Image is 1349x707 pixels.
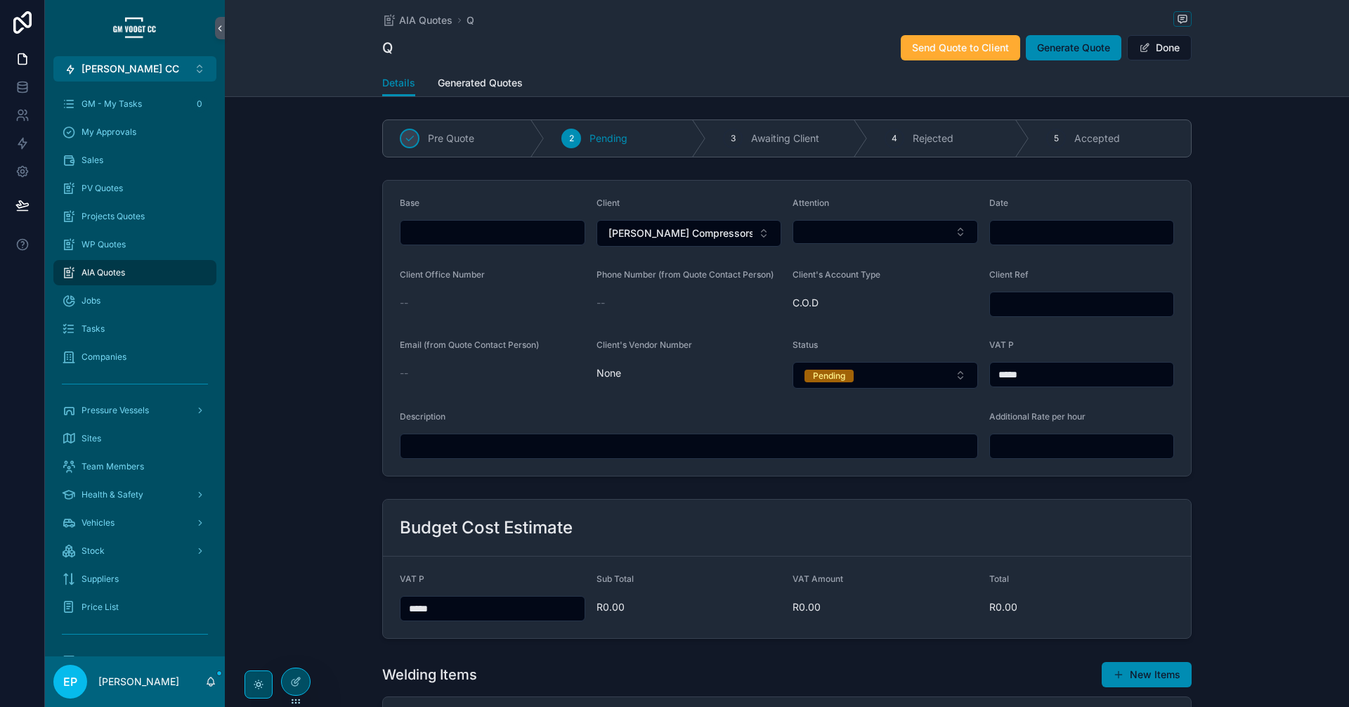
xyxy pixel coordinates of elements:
span: Jobs [82,295,100,306]
a: Sales [53,148,216,173]
a: Stock [53,538,216,564]
button: Generate Quote [1026,35,1121,60]
span: Tasks [82,323,105,335]
span: 2 [569,133,574,144]
span: Attention [793,197,829,208]
span: Awaiting Client [751,131,819,145]
a: Q [467,13,474,27]
span: Companies [82,351,126,363]
a: My Approvals [53,119,216,145]
button: Select Button [793,362,978,389]
a: GM - My Tasks0 [53,91,216,117]
span: Send Quote to Client [912,41,1009,55]
a: Projects Quotes [53,204,216,229]
span: Additional Rate per hour [989,411,1086,422]
span: GM - My Tasks [82,98,142,110]
a: PV Quotes [53,176,216,201]
div: Pending [813,370,845,382]
span: Pressure Vessels [82,405,149,416]
span: WP Quotes [82,239,126,250]
span: Health & Safety [82,489,143,500]
button: Select Button [793,220,978,244]
span: Vehicles [82,517,115,528]
span: Client [597,197,620,208]
span: Projects Quotes [82,211,145,222]
span: AIA Quotes [399,13,452,27]
span: 4 [892,133,897,144]
span: Total [989,573,1009,584]
span: Email (from Quote Contact Person) [400,339,539,350]
a: Suppliers [53,566,216,592]
span: [PERSON_NAME] Compressors [608,226,753,240]
a: Tracking [53,648,216,673]
div: scrollable content [45,82,225,656]
span: [PERSON_NAME] CC [82,62,179,76]
span: -- [597,296,605,310]
span: Rejected [913,131,953,145]
a: Generated Quotes [438,70,523,98]
span: Generate Quote [1037,41,1110,55]
div: 0 [191,96,208,112]
span: Stock [82,545,105,557]
span: Client's Account Type [793,269,880,280]
span: Sales [82,155,103,166]
span: None [597,366,782,380]
span: Status [793,339,818,350]
span: -- [400,296,408,310]
span: Price List [82,602,119,613]
a: Jobs [53,288,216,313]
span: Tracking [82,655,117,666]
span: Team Members [82,461,144,472]
span: Client Ref [989,269,1029,280]
a: AIA Quotes [53,260,216,285]
span: Base [400,197,419,208]
span: VAT Amount [793,573,843,584]
span: Suppliers [82,573,119,585]
span: Accepted [1074,131,1120,145]
button: New Items [1102,662,1192,687]
span: Sub Total [597,573,634,584]
a: WP Quotes [53,232,216,257]
span: Sites [82,433,101,444]
button: Select Button [53,56,216,82]
span: VAT P [989,339,1014,350]
button: Send Quote to Client [901,35,1020,60]
img: App logo [112,17,157,39]
a: AIA Quotes [382,13,452,27]
span: My Approvals [82,127,136,138]
a: Vehicles [53,510,216,536]
span: VAT P [400,573,424,584]
a: Price List [53,595,216,620]
h2: Budget Cost Estimate [400,517,573,539]
p: [PERSON_NAME] [98,675,179,689]
span: PV Quotes [82,183,123,194]
span: R0.00 [597,600,782,614]
span: Generated Quotes [438,76,523,90]
span: Pending [589,131,627,145]
span: Client's Vendor Number [597,339,692,350]
span: Client Office Number [400,269,485,280]
a: Sites [53,426,216,451]
span: -- [400,366,408,380]
span: R0.00 [989,600,1175,614]
span: AIA Quotes [82,267,125,278]
span: 5 [1054,133,1059,144]
a: Companies [53,344,216,370]
h1: Welding Items [382,665,477,685]
span: Details [382,76,415,90]
span: Description [400,411,445,422]
span: EP [63,673,77,690]
span: 3 [731,133,736,144]
a: Tasks [53,316,216,342]
span: Phone Number (from Quote Contact Person) [597,269,774,280]
span: Pre Quote [428,131,474,145]
span: C.O.D [793,296,978,310]
button: Done [1127,35,1192,60]
span: R0.00 [793,600,978,614]
a: Details [382,70,415,97]
span: Date [989,197,1008,208]
a: Pressure Vessels [53,398,216,423]
a: Health & Safety [53,482,216,507]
